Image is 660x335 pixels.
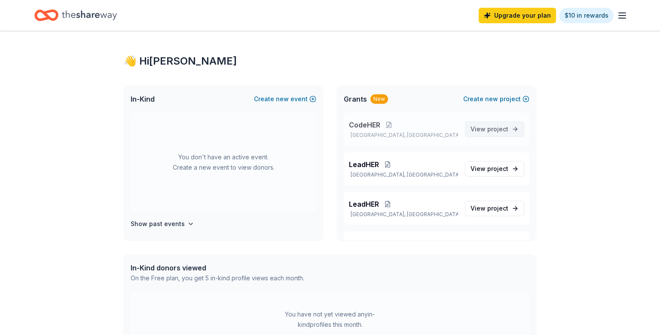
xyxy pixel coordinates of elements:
a: View project [465,201,524,216]
span: In-Kind [131,94,155,104]
span: View [471,124,508,134]
div: You have not yet viewed any in-kind profiles this month. [276,309,384,330]
span: new [276,94,289,104]
span: View [471,203,508,214]
a: Home [34,5,117,25]
a: View project [465,161,524,177]
span: Grants [344,94,367,104]
span: project [487,205,508,212]
a: View project [465,121,524,137]
a: $10 in rewards [559,8,614,23]
span: Finance Finesse [349,239,404,249]
span: View [471,164,508,174]
button: Createnewevent [254,94,316,104]
div: 👋 Hi [PERSON_NAME] [124,54,536,68]
div: New [370,94,388,104]
p: [GEOGRAPHIC_DATA], [GEOGRAPHIC_DATA] [349,171,458,178]
a: Upgrade your plan [479,8,556,23]
h4: Show past events [131,219,185,229]
span: CodeHER [349,120,380,130]
div: On the Free plan, you get 5 in-kind profile views each month. [131,273,304,283]
span: new [485,94,498,104]
button: Show past events [131,219,194,229]
span: project [487,165,508,172]
button: Createnewproject [463,94,529,104]
span: project [487,125,508,133]
p: [GEOGRAPHIC_DATA], [GEOGRAPHIC_DATA] [349,132,458,139]
p: [GEOGRAPHIC_DATA], [GEOGRAPHIC_DATA] [349,211,458,218]
div: You don't have an active event. Create a new event to view donors. [131,113,316,212]
div: In-Kind donors viewed [131,263,304,273]
span: LeadHER [349,199,379,209]
span: LeadHER [349,159,379,170]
